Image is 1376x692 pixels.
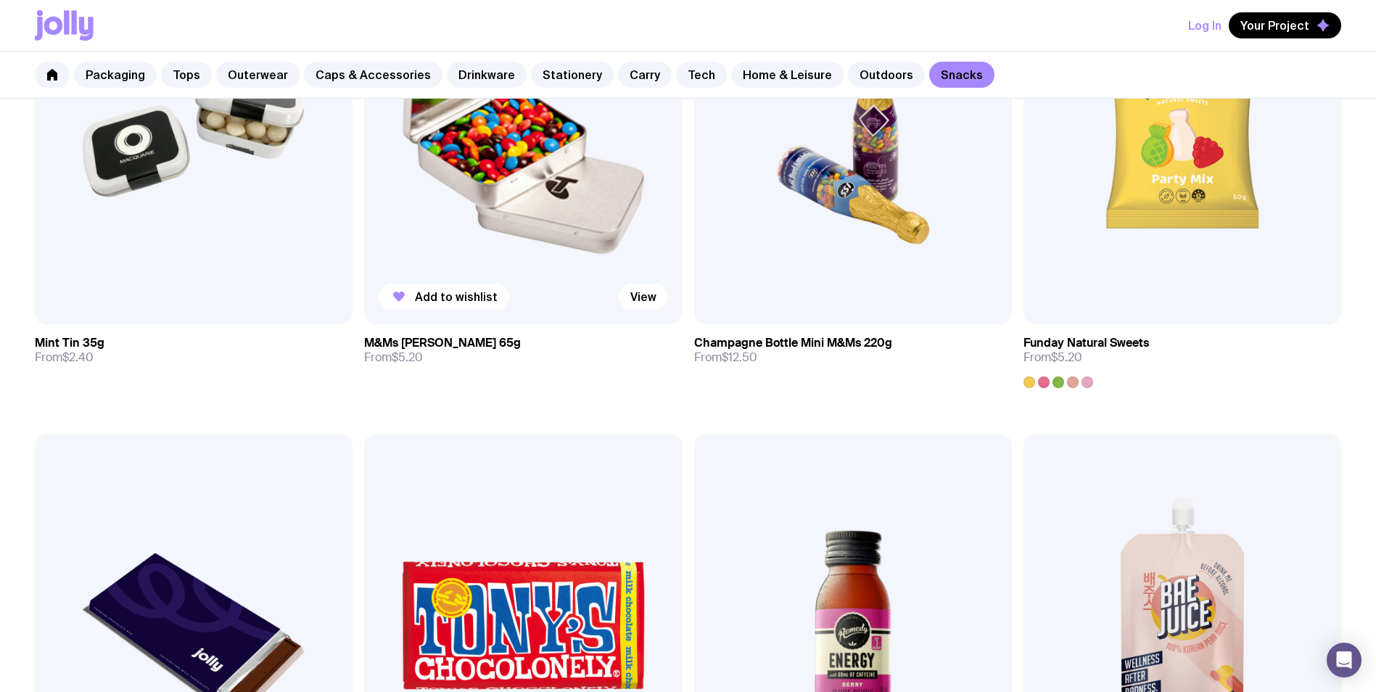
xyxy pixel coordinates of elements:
[364,350,423,365] span: From
[1188,12,1221,38] button: Log In
[364,324,682,376] a: M&Ms [PERSON_NAME] 65gFrom$5.20
[731,62,844,88] a: Home & Leisure
[694,324,1012,376] a: Champagne Bottle Mini M&Ms 220gFrom$12.50
[74,62,157,88] a: Packaging
[1023,350,1082,365] span: From
[1229,12,1341,38] button: Your Project
[694,336,892,350] h3: Champagne Bottle Mini M&Ms 220g
[1023,336,1149,350] h3: Funday Natural Sweets
[1240,18,1309,33] span: Your Project
[848,62,925,88] a: Outdoors
[415,289,498,304] span: Add to wishlist
[618,62,672,88] a: Carry
[35,350,94,365] span: From
[304,62,442,88] a: Caps & Accessories
[1023,324,1341,388] a: Funday Natural SweetsFrom$5.20
[379,284,509,310] button: Add to wishlist
[35,336,104,350] h3: Mint Tin 35g
[1327,643,1361,677] div: Open Intercom Messenger
[929,62,994,88] a: Snacks
[216,62,300,88] a: Outerwear
[392,350,423,365] span: $5.20
[676,62,727,88] a: Tech
[35,324,353,376] a: Mint Tin 35gFrom$2.40
[694,350,757,365] span: From
[364,336,521,350] h3: M&Ms [PERSON_NAME] 65g
[62,350,94,365] span: $2.40
[1051,350,1082,365] span: $5.20
[161,62,212,88] a: Tops
[447,62,527,88] a: Drinkware
[619,284,668,310] a: View
[531,62,614,88] a: Stationery
[722,350,757,365] span: $12.50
